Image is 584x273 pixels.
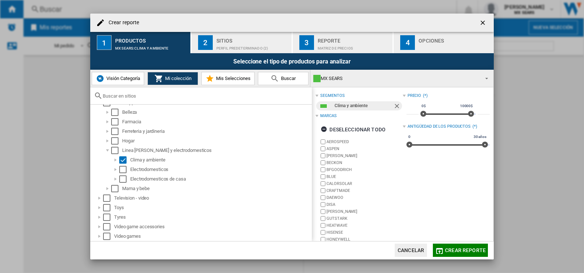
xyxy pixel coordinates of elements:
[326,230,402,235] label: HISENSE
[419,35,491,43] div: Opciones
[321,123,386,136] div: Deseleccionar todo
[395,244,427,257] button: Cancelar
[122,128,311,135] div: Ferreteria y jardineria
[90,53,494,70] div: Seleccione el tipo de productos para analizar
[321,146,325,151] input: brand.name
[114,223,311,230] div: Video game accessories
[114,194,311,202] div: Television - video
[111,109,122,116] md-checkbox: Select
[318,35,390,43] div: Reporte
[97,35,112,50] div: 1
[130,175,311,183] div: Electrodomesticos de casa
[114,214,311,221] div: Tyres
[321,181,325,186] input: brand.name
[111,147,122,154] md-checkbox: Select
[130,166,311,173] div: Electrodomesticos
[111,185,122,192] md-checkbox: Select
[114,233,311,240] div: Video games
[321,160,325,165] input: brand.name
[321,223,325,228] input: brand.name
[326,195,402,200] label: DAEWOO
[321,174,325,179] input: brand.name
[111,128,122,135] md-checkbox: Select
[111,118,122,125] md-checkbox: Select
[400,35,415,50] div: 4
[407,134,412,140] span: 0
[321,153,325,158] input: brand.name
[335,101,393,110] div: Clima y ambiente
[326,167,402,172] label: BFGOODRICH
[130,156,311,164] div: Clima y ambiente
[122,118,311,125] div: Farmacia
[103,214,114,221] md-checkbox: Select
[122,185,311,192] div: Mama y bebe
[326,153,402,159] label: [PERSON_NAME]
[96,74,105,83] img: wiser-icon-blue.png
[326,237,402,242] label: HONEYWELL
[472,134,488,140] span: 30 años
[326,209,402,214] label: [PERSON_NAME]
[393,102,402,111] ng-md-icon: Quitar
[119,156,130,164] md-checkbox: Select
[105,19,139,26] h4: Crear reporte
[201,72,255,85] button: Mis Selecciones
[216,43,289,50] div: Perfil predeterminado (2)
[92,72,144,85] button: Visión Categoría
[103,194,114,202] md-checkbox: Select
[163,76,191,81] span: Mi colección
[105,76,140,81] span: Visión Categoría
[279,76,296,81] span: Buscar
[122,137,311,145] div: Hogar
[119,175,130,183] md-checkbox: Select
[326,223,402,228] label: HEATWAVE
[293,32,394,53] button: 3 Reporte Matriz de precios
[326,181,402,186] label: CALORSOLAR
[115,35,187,43] div: Productos
[321,167,325,172] input: brand.name
[103,233,114,240] md-checkbox: Select
[326,146,402,152] label: ASPEN
[214,76,251,81] span: Mis Selecciones
[103,204,114,211] md-checkbox: Select
[408,93,421,99] div: Precio
[320,93,344,99] div: segmentos
[459,103,474,109] span: 10000$
[191,32,292,53] button: 2 Sitios Perfil predeterminado (2)
[326,216,402,221] label: GUTSTARK
[122,147,311,154] div: Linea [PERSON_NAME] y electrodomesticos
[321,230,325,235] input: brand.name
[326,139,402,145] label: AEROSPEED
[313,73,479,84] div: MX SEARS
[321,195,325,200] input: brand.name
[321,237,325,242] input: brand.name
[445,247,486,253] span: Crear reporte
[420,103,427,109] span: 0$
[321,139,325,144] input: brand.name
[147,72,198,85] button: Mi colección
[321,188,325,193] input: brand.name
[114,204,311,211] div: Toys
[216,35,289,43] div: Sitios
[321,202,325,207] input: brand.name
[103,223,114,230] md-checkbox: Select
[476,15,491,30] button: getI18NText('BUTTONS.CLOSE_DIALOG')
[326,174,402,179] label: BLUE
[326,202,402,207] label: DISA
[122,109,311,116] div: Belleza
[321,216,325,221] input: brand.name
[408,124,471,130] div: Antigüedad de los productos
[90,32,191,53] button: 1 Productos MX SEARS:Clima y ambiente
[198,35,213,50] div: 2
[326,160,402,165] label: BECKON
[119,166,130,173] md-checkbox: Select
[479,19,488,28] ng-md-icon: getI18NText('BUTTONS.CLOSE_DIALOG')
[318,43,390,50] div: Matriz de precios
[433,244,488,257] button: Crear reporte
[103,93,308,99] input: Buscar en sitios
[320,113,336,119] div: Marcas
[258,72,309,85] button: Buscar
[299,35,314,50] div: 3
[326,188,402,193] label: CRAFTMADE
[394,32,494,53] button: 4 Opciones
[321,209,325,214] input: brand.name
